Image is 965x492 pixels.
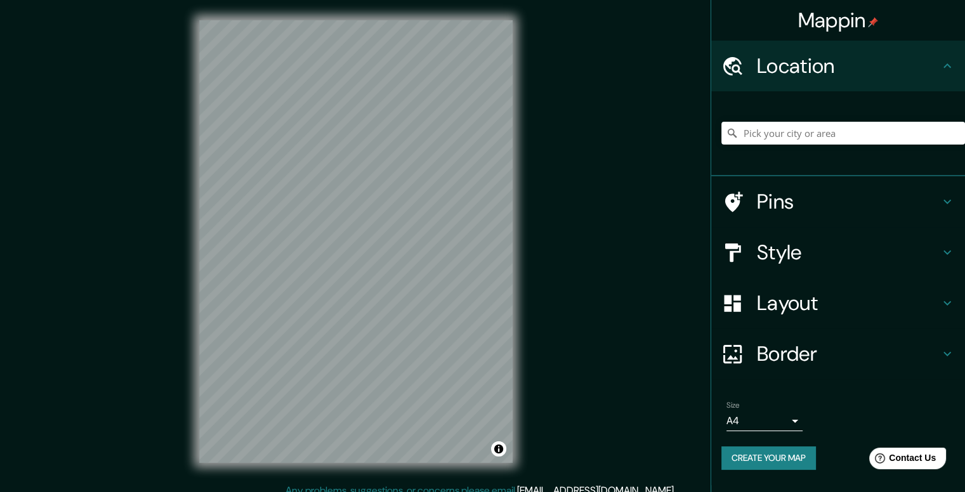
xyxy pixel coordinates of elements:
[711,41,965,91] div: Location
[757,53,940,79] h4: Location
[852,443,951,478] iframe: Help widget launcher
[199,20,513,463] canvas: Map
[798,8,879,33] h4: Mappin
[711,176,965,227] div: Pins
[757,240,940,265] h4: Style
[711,227,965,278] div: Style
[711,278,965,328] div: Layout
[757,341,940,366] h4: Border
[721,122,965,145] input: Pick your city or area
[491,441,506,456] button: Toggle attribution
[868,17,878,27] img: pin-icon.png
[726,400,740,411] label: Size
[726,411,803,431] div: A4
[757,290,940,316] h4: Layout
[721,446,816,470] button: Create your map
[757,189,940,214] h4: Pins
[711,328,965,379] div: Border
